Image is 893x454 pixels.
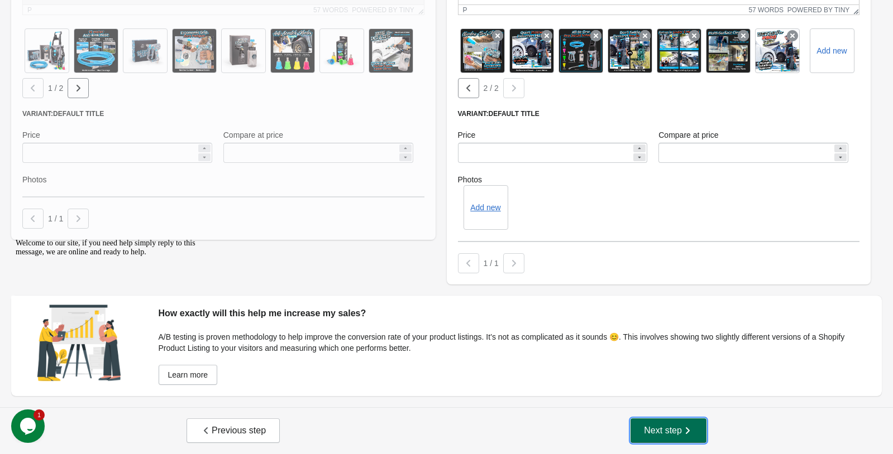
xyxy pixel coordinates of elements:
span: Welcome to our site, if you need help simply reply to this message, we are online and ready to help. [4,4,184,22]
span: 1 / 2 [48,84,63,93]
span: 2 / 2 [484,84,499,93]
label: Price [458,129,476,141]
span: 1 / 1 [48,214,63,223]
div: A/B testing is proven methodology to help improve the conversion rate of your product listings. I... [159,331,871,354]
button: Next step [631,418,706,443]
div: p [463,6,467,14]
label: Compare at price [658,129,718,141]
iframe: chat widget [11,234,212,404]
div: How exactly will this help me increase my sales? [159,307,871,320]
a: Powered by Tiny [787,6,850,14]
div: Variant: Default Title [458,109,860,118]
div: Welcome to our site, if you need help simply reply to this message, we are online and ready to help. [4,4,206,22]
label: Photos [458,174,860,185]
span: 1 / 1 [484,259,499,268]
span: Next step [644,425,693,436]
div: Resize [849,5,859,15]
iframe: chat widget [11,409,47,443]
label: Add new [816,45,847,56]
button: Previous step [187,418,280,443]
button: Add new [470,203,500,212]
button: 57 words [748,6,784,14]
span: Previous step [200,425,266,436]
